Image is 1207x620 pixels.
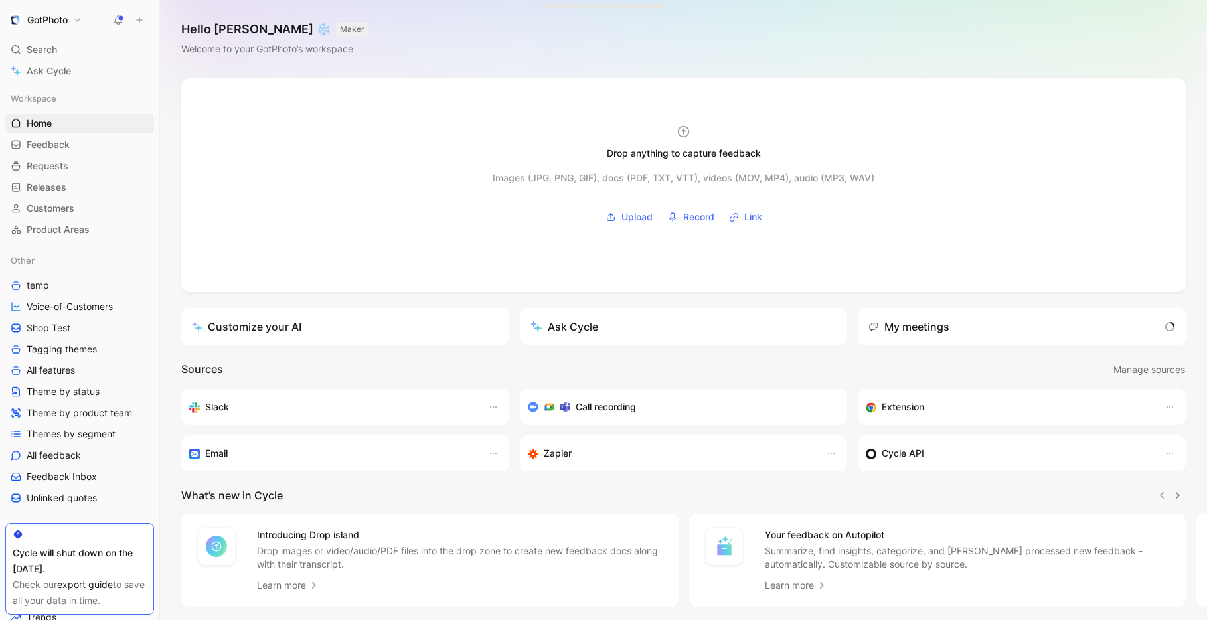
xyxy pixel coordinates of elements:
[5,318,154,338] a: Shop Test
[5,135,154,155] a: Feedback
[5,339,154,359] a: Tagging themes
[9,13,22,27] img: GotPhoto
[765,578,827,593] a: Learn more
[5,382,154,402] a: Theme by status
[5,467,154,487] a: Feedback Inbox
[744,209,762,225] span: Link
[528,445,813,461] div: Capture feedback from thousands of sources with Zapier (survey results, recordings, sheets, etc).
[5,403,154,423] a: Theme by product team
[189,399,475,415] div: Sync your customers, send feedback and get updates in Slack
[27,223,90,236] span: Product Areas
[192,319,301,335] div: Customize your AI
[765,527,1170,543] h4: Your feedback on Autopilot
[257,578,319,593] a: Learn more
[5,250,154,508] div: OthertempVoice-of-CustomersShop TestTagging themesAll featuresTheme by statusTheme by product tea...
[27,14,68,26] h1: GotPhoto
[27,449,81,462] span: All feedback
[607,145,761,161] div: Drop anything to capture feedback
[205,399,229,415] h3: Slack
[765,544,1170,571] p: Summarize, find insights, categorize, and [PERSON_NAME] processed new feedback - automatically. C...
[5,198,154,218] a: Customers
[601,207,657,227] button: Upload
[27,181,66,194] span: Releases
[882,399,924,415] h3: Extension
[27,279,49,292] span: temp
[5,40,154,60] div: Search
[27,343,97,356] span: Tagging themes
[5,11,85,29] button: GotPhotoGotPhoto
[683,209,714,225] span: Record
[528,399,829,415] div: Record & transcribe meetings from Zoom, Meet & Teams.
[13,545,147,577] div: Cycle will shut down on the [DATE].
[11,254,35,267] span: Other
[544,445,572,461] h3: Zapier
[5,220,154,240] a: Product Areas
[57,579,113,590] a: export guide
[27,470,97,483] span: Feedback Inbox
[866,399,1151,415] div: Capture feedback from anywhere on the web
[257,527,663,543] h4: Introducing Drop island
[336,23,368,36] button: MAKER
[181,487,283,503] h2: What’s new in Cycle
[5,424,154,444] a: Themes by segment
[5,297,154,317] a: Voice-of-Customers
[27,321,70,335] span: Shop Test
[5,88,154,108] div: Workspace
[663,207,719,227] button: Record
[621,209,653,225] span: Upload
[5,177,154,197] a: Releases
[5,61,154,81] a: Ask Cycle
[27,427,116,441] span: Themes by segment
[530,319,598,335] div: Ask Cycle
[205,445,228,461] h3: Email
[724,207,767,227] button: Link
[882,445,924,461] h3: Cycle API
[27,385,100,398] span: Theme by status
[181,41,368,57] div: Welcome to your GotPhoto’s workspace
[5,518,154,538] div: Dashboards
[11,522,60,535] span: Dashboards
[5,488,154,508] a: Unlinked quotes
[5,360,154,380] a: All features
[27,63,71,79] span: Ask Cycle
[27,491,97,504] span: Unlinked quotes
[27,406,132,420] span: Theme by product team
[27,364,75,377] span: All features
[189,445,475,461] div: Forward emails to your feedback inbox
[11,92,56,105] span: Workspace
[520,308,848,345] button: Ask Cycle
[27,202,74,215] span: Customers
[868,319,949,335] div: My meetings
[27,117,52,130] span: Home
[1113,361,1186,378] button: Manage sources
[27,159,68,173] span: Requests
[1113,362,1185,378] span: Manage sources
[5,445,154,465] a: All feedback
[27,300,113,313] span: Voice-of-Customers
[13,577,147,609] div: Check our to save all your data in time.
[5,275,154,295] a: temp
[181,21,368,37] h1: Hello [PERSON_NAME] ❄️
[27,138,70,151] span: Feedback
[181,361,223,378] h2: Sources
[5,114,154,133] a: Home
[866,445,1151,461] div: Sync customers & send feedback from custom sources. Get inspired by our favorite use case
[5,250,154,270] div: Other
[5,156,154,176] a: Requests
[27,42,57,58] span: Search
[493,170,874,186] div: Images (JPG, PNG, GIF), docs (PDF, TXT, VTT), videos (MOV, MP4), audio (MP3, WAV)
[576,399,636,415] h3: Call recording
[181,308,509,345] a: Customize your AI
[257,544,663,571] p: Drop images or video/audio/PDF files into the drop zone to create new feedback docs along with th...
